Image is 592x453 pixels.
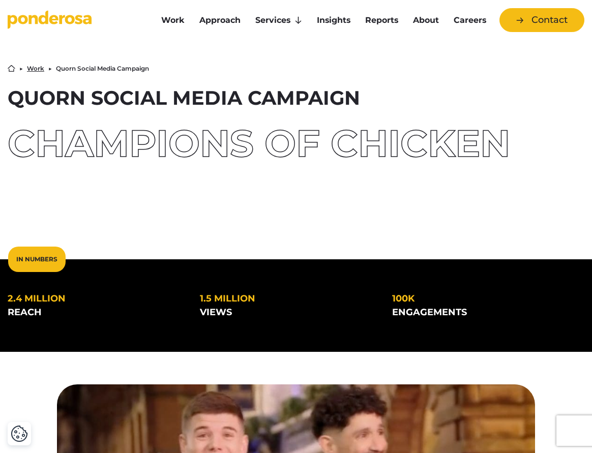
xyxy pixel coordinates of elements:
[8,247,66,272] div: In Numbers
[8,306,184,319] div: reach
[250,10,307,31] a: Services
[11,425,28,442] button: Cookie Settings
[499,8,584,32] a: Contact
[448,10,491,31] a: Careers
[200,306,376,319] div: views
[360,10,403,31] a: Reports
[8,292,184,306] div: 2.4 million
[392,292,568,306] div: 100k
[156,10,190,31] a: Work
[200,292,376,306] div: 1.5 million
[48,66,52,72] li: ▶︎
[11,425,28,442] img: Revisit consent button
[8,65,15,72] a: Home
[27,66,44,72] a: Work
[311,10,356,31] a: Insights
[56,66,149,72] li: Quorn Social Media Campaign
[8,88,584,108] h1: Quorn Social Media Campaign
[194,10,246,31] a: Approach
[392,306,568,319] div: engagements
[19,66,23,72] li: ▶︎
[8,125,584,162] div: Champions of Chicken
[407,10,444,31] a: About
[8,10,140,31] a: Go to homepage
